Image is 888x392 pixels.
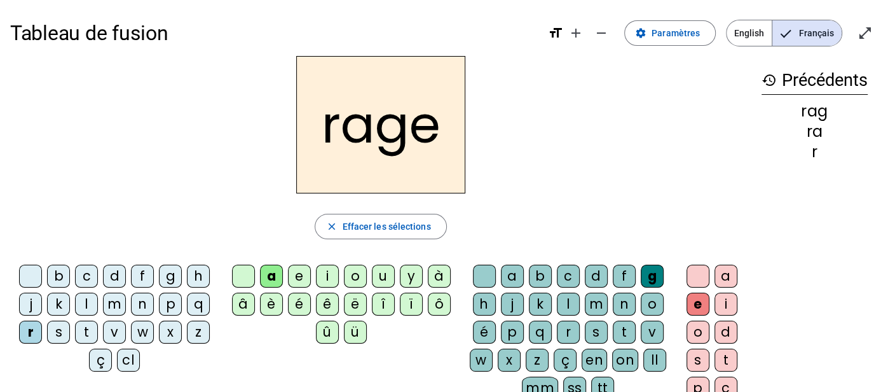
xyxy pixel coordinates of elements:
[501,293,524,316] div: j
[428,265,451,288] div: à
[557,265,580,288] div: c
[529,293,552,316] div: k
[554,349,577,372] div: ç
[473,293,496,316] div: h
[548,25,563,41] mat-icon: format_size
[75,265,98,288] div: c
[652,25,700,41] span: Paramètres
[635,27,646,39] mat-icon: settings
[260,293,283,316] div: è
[762,124,868,139] div: ra
[612,349,638,372] div: on
[762,73,777,88] mat-icon: history
[714,321,737,344] div: d
[473,321,496,344] div: é
[344,293,367,316] div: ë
[344,321,367,344] div: ü
[582,349,607,372] div: en
[686,349,709,372] div: s
[585,293,608,316] div: m
[526,349,549,372] div: z
[47,265,70,288] div: b
[686,321,709,344] div: o
[400,265,423,288] div: y
[316,265,339,288] div: i
[19,293,42,316] div: j
[159,321,182,344] div: x
[344,265,367,288] div: o
[117,349,140,372] div: cl
[288,293,311,316] div: é
[187,293,210,316] div: q
[103,265,126,288] div: d
[641,293,664,316] div: o
[187,265,210,288] div: h
[187,321,210,344] div: z
[762,144,868,160] div: r
[131,321,154,344] div: w
[714,293,737,316] div: i
[159,265,182,288] div: g
[762,104,868,119] div: rag
[557,293,580,316] div: l
[316,293,339,316] div: ê
[585,265,608,288] div: d
[372,265,395,288] div: u
[131,265,154,288] div: f
[232,293,255,316] div: â
[316,321,339,344] div: û
[726,20,842,46] mat-button-toggle-group: Language selection
[325,221,337,232] mat-icon: close
[10,13,538,53] h1: Tableau de fusion
[589,20,614,46] button: Diminuer la taille de la police
[400,293,423,316] div: ï
[641,265,664,288] div: g
[563,20,589,46] button: Augmenter la taille de la police
[557,321,580,344] div: r
[686,293,709,316] div: e
[585,321,608,344] div: s
[103,321,126,344] div: v
[372,293,395,316] div: î
[641,321,664,344] div: v
[529,321,552,344] div: q
[428,293,451,316] div: ô
[159,293,182,316] div: p
[714,349,737,372] div: t
[342,219,430,234] span: Effacer les sélections
[568,25,584,41] mat-icon: add
[714,265,737,288] div: a
[501,265,524,288] div: a
[89,349,112,372] div: ç
[470,349,493,372] div: w
[529,265,552,288] div: b
[47,293,70,316] div: k
[852,20,878,46] button: Entrer en plein écran
[501,321,524,344] div: p
[103,293,126,316] div: m
[857,25,873,41] mat-icon: open_in_full
[498,349,521,372] div: x
[613,293,636,316] div: n
[594,25,609,41] mat-icon: remove
[643,349,666,372] div: ll
[19,321,42,344] div: r
[131,293,154,316] div: n
[613,321,636,344] div: t
[75,321,98,344] div: t
[772,20,842,46] span: Français
[762,66,868,95] h3: Précédents
[315,214,446,239] button: Effacer les sélections
[727,20,772,46] span: English
[75,293,98,316] div: l
[47,321,70,344] div: s
[613,265,636,288] div: f
[296,56,465,193] h2: rage
[260,265,283,288] div: a
[288,265,311,288] div: e
[624,20,716,46] button: Paramètres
